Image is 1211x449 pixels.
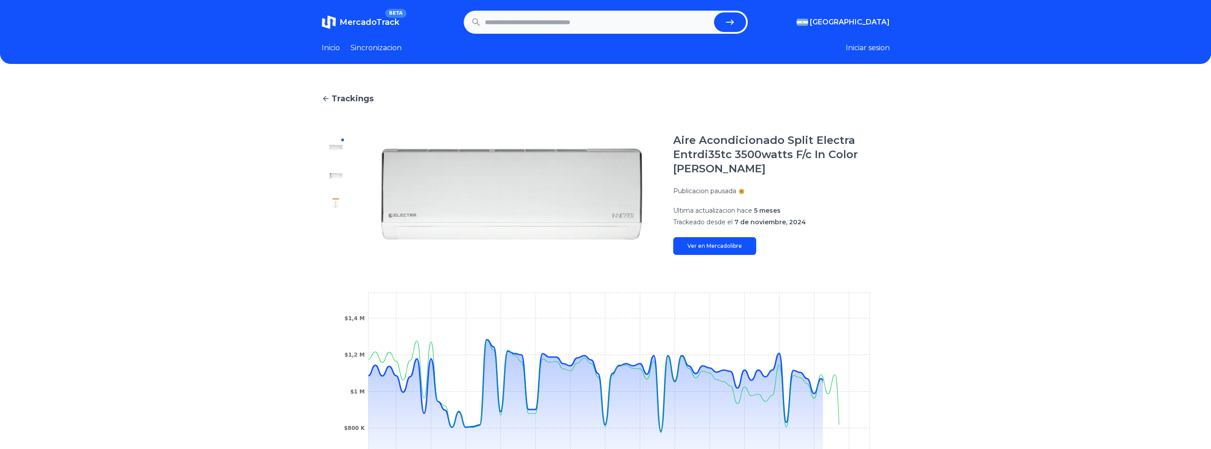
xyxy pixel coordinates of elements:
span: Ultima actualizacion hace [673,207,752,215]
span: BETA [385,9,406,18]
tspan: $1 M [350,389,365,395]
img: Argentina [797,19,808,26]
span: [GEOGRAPHIC_DATA] [810,17,890,28]
a: Trackings [322,92,890,105]
span: MercadoTrack [339,17,399,27]
span: 7 de noviembre, 2024 [734,218,806,226]
img: Aire Acondicionado Split Electra Entrdi35tc 3500watts F/c In Color Blanco [329,169,343,183]
a: MercadoTrackBETA [322,15,399,29]
img: Aire Acondicionado Split Electra Entrdi35tc 3500watts F/c In Color Blanco [368,133,655,255]
h1: Aire Acondicionado Split Electra Entrdi35tc 3500watts F/c In Color [PERSON_NAME] [673,133,890,176]
button: Iniciar sesion [846,43,890,53]
tspan: $1,2 M [344,352,365,358]
span: 5 meses [754,207,781,215]
img: Aire Acondicionado Split Electra Entrdi35tc 3500watts F/c In Color Blanco [329,140,343,155]
tspan: $1,4 M [344,315,365,322]
button: [GEOGRAPHIC_DATA] [797,17,890,28]
p: Publicacion pausada [673,187,736,195]
tspan: $800 K [344,425,365,431]
img: MercadoTrack [322,15,336,29]
img: Aire Acondicionado Split Electra Entrdi35tc 3500watts F/c In Color Blanco [329,197,343,211]
a: Sincronizacion [351,43,402,53]
span: Trackings [331,92,374,105]
a: Inicio [322,43,340,53]
span: Trackeado desde el [673,218,733,226]
a: Ver en Mercadolibre [673,237,756,255]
